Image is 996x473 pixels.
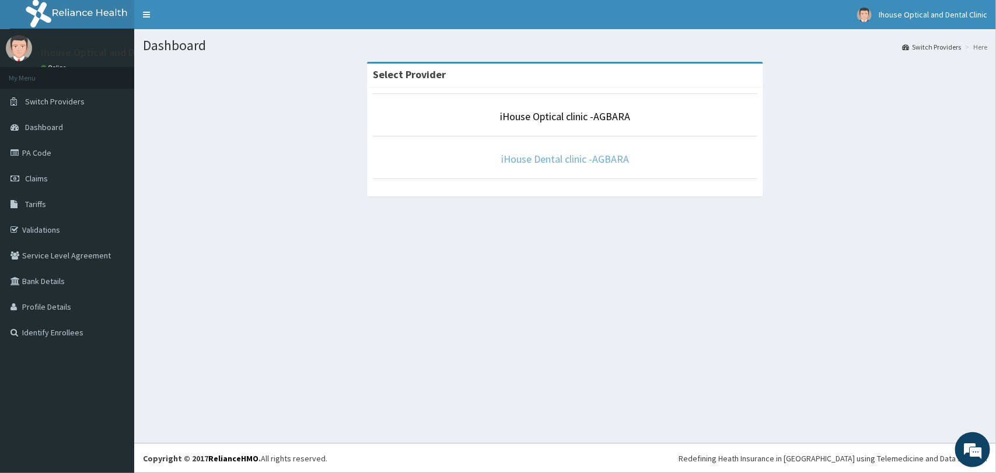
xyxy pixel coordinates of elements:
[962,42,987,52] li: Here
[501,152,629,166] a: iHouse Dental clinic -AGBARA
[25,173,48,184] span: Claims
[857,8,872,22] img: User Image
[143,453,261,464] strong: Copyright © 2017 .
[134,443,996,473] footer: All rights reserved.
[902,42,961,52] a: Switch Providers
[25,122,63,132] span: Dashboard
[679,453,987,464] div: Redefining Heath Insurance in [GEOGRAPHIC_DATA] using Telemedicine and Data Science!
[373,68,446,81] strong: Select Provider
[879,9,987,20] span: Ihouse Optical and Dental Clinic
[500,110,630,123] a: iHouse Optical clinic -AGBARA
[25,199,46,209] span: Tariffs
[6,35,32,61] img: User Image
[143,38,987,53] h1: Dashboard
[41,64,69,72] a: Online
[25,96,85,107] span: Switch Providers
[41,47,186,58] p: Ihouse Optical and Dental Clinic
[208,453,258,464] a: RelianceHMO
